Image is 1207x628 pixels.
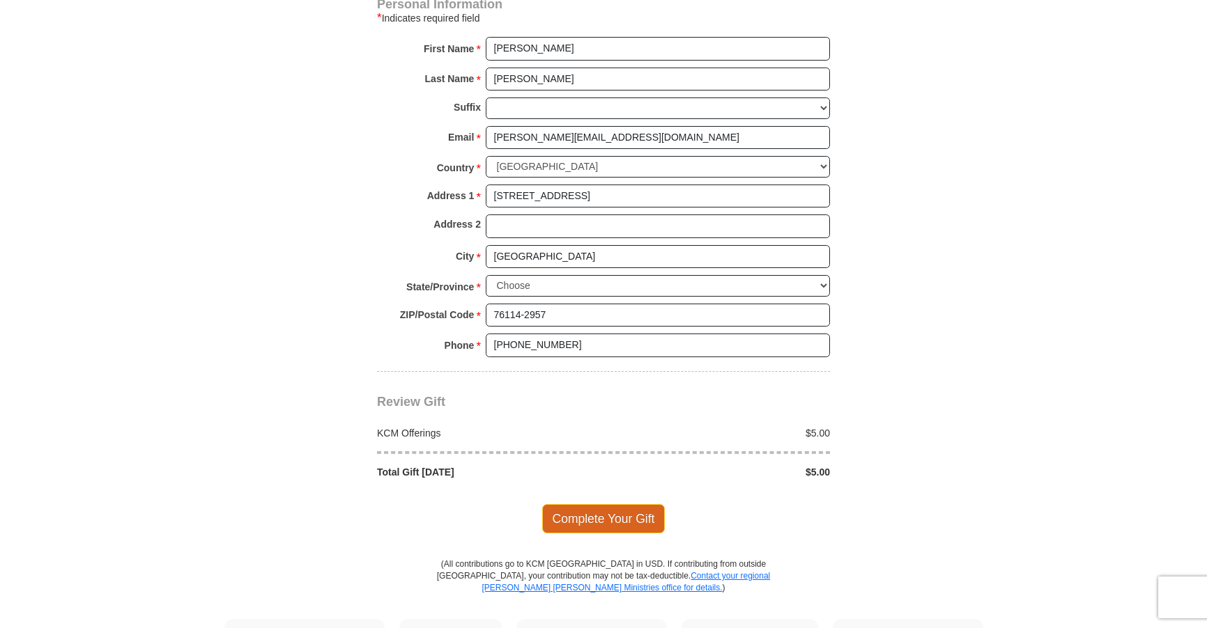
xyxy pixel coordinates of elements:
strong: Suffix [454,97,481,117]
strong: Email [448,127,474,147]
div: Total Gift [DATE] [370,465,604,479]
div: $5.00 [603,426,838,440]
strong: Address 2 [433,214,481,234]
p: (All contributions go to KCM [GEOGRAPHIC_DATA] in USD. If contributing from outside [GEOGRAPHIC_D... [436,558,771,619]
span: Review Gift [377,395,445,409]
span: Complete Your Gift [542,504,666,533]
div: Indicates required field [377,10,830,26]
strong: City [456,246,474,266]
strong: State/Province [406,277,474,297]
strong: Last Name [425,69,475,88]
strong: First Name [424,39,474,58]
div: KCM Offerings [370,426,604,440]
strong: ZIP/Postal Code [400,305,475,324]
div: $5.00 [603,465,838,479]
strong: Phone [445,336,475,355]
strong: Address 1 [427,186,475,205]
strong: Country [437,158,475,178]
